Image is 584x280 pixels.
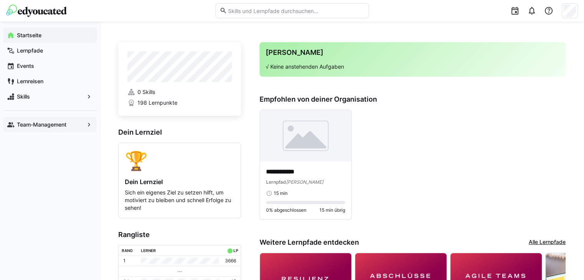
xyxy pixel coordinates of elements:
span: 0% abgeschlossen [266,207,306,213]
h3: Rangliste [118,231,241,239]
span: 15 min [274,190,288,196]
span: 198 Lernpunkte [137,99,177,107]
h3: [PERSON_NAME] [266,48,559,57]
div: LP [233,248,238,253]
span: [PERSON_NAME] [286,179,323,185]
input: Skills und Lernpfade durchsuchen… [227,7,364,14]
img: image [260,110,351,161]
h3: Dein Lernziel [118,128,241,137]
a: Alle Lernpfade [529,238,566,247]
p: Sich ein eigenes Ziel zu setzen hilft, um motiviert zu bleiben und schnell Erfolge zu sehen! [125,189,235,212]
p: √ Keine anstehenden Aufgaben [266,63,559,71]
h3: Empfohlen von deiner Organisation [260,95,566,104]
p: 1 [123,258,126,264]
span: Lernpfad [266,179,286,185]
span: 0 Skills [137,88,155,96]
span: 15 min übrig [319,207,345,213]
p: 3666 [225,258,236,264]
div: 🏆 [125,149,235,172]
a: 0 Skills [127,88,232,96]
div: Rang [122,248,133,253]
div: Lerner [141,248,156,253]
h4: Dein Lernziel [125,178,235,186]
h3: Weitere Lernpfade entdecken [260,238,359,247]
